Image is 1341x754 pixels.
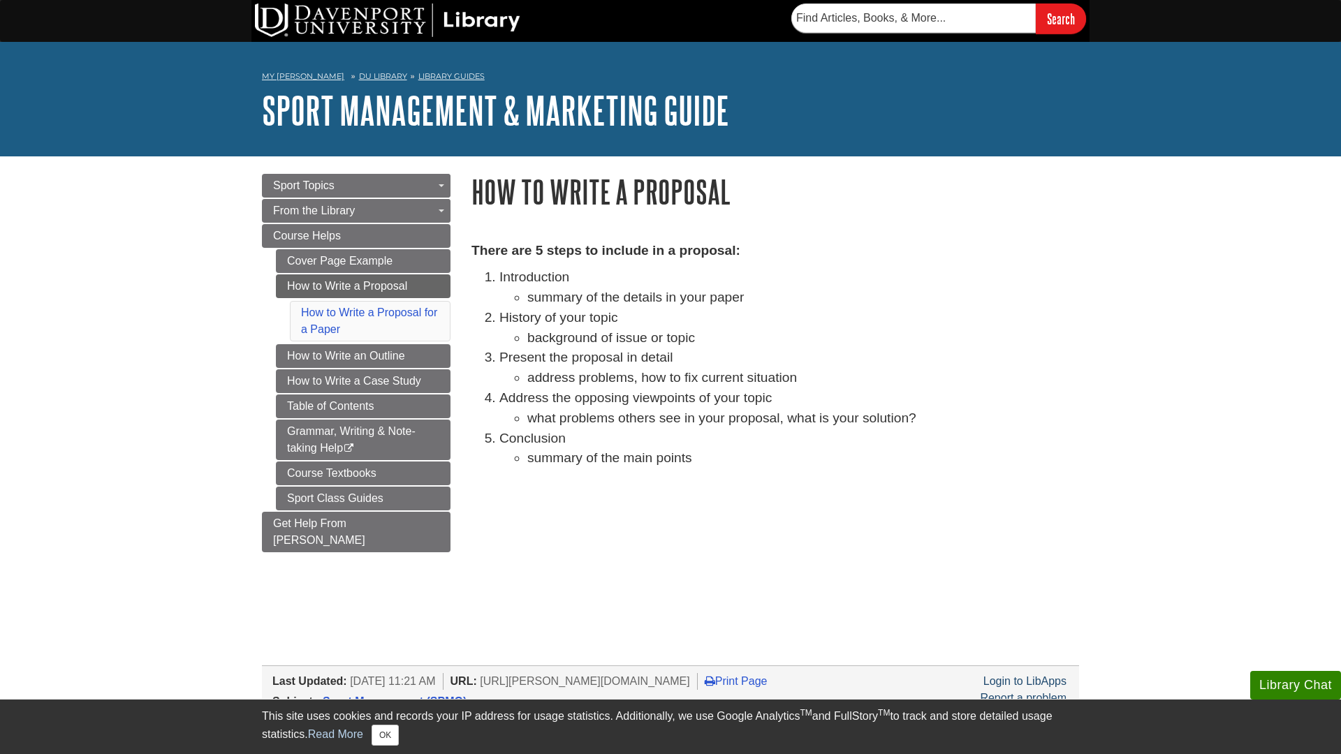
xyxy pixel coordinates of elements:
[323,695,467,707] a: Sport Management (SPMG)
[276,344,450,368] a: How to Write an Outline
[273,205,355,216] span: From the Library
[262,89,729,132] a: Sport Management & Marketing Guide
[878,708,890,718] sup: TM
[262,71,344,82] a: My [PERSON_NAME]
[255,3,520,37] img: DU Library
[276,487,450,510] a: Sport Class Guides
[359,71,407,81] a: DU Library
[705,675,715,686] i: Print Page
[705,675,768,687] a: Print Page
[527,328,1079,348] li: background of issue or topic
[499,388,1079,429] li: Address the opposing viewpoints of your topic
[800,708,812,718] sup: TM
[262,512,450,552] a: Get Help From [PERSON_NAME]
[276,274,450,298] a: How to Write a Proposal
[372,725,399,746] button: Close
[276,369,450,393] a: How to Write a Case Study
[450,675,477,687] span: URL:
[262,708,1079,746] div: This site uses cookies and records your IP address for usage statistics. Additionally, we use Goo...
[1036,3,1086,34] input: Search
[301,306,437,335] a: How to Write a Proposal for a Paper
[262,174,450,552] div: Guide Page Menu
[262,199,450,223] a: From the Library
[791,3,1036,33] input: Find Articles, Books, & More...
[276,249,450,273] a: Cover Page Example
[273,517,365,546] span: Get Help From [PERSON_NAME]
[527,448,1079,468] li: summary of the main points
[527,368,1079,388] li: address problems, how to fix current situation
[527,288,1079,308] li: summary of the details in your paper
[262,67,1079,89] nav: breadcrumb
[273,179,335,191] span: Sport Topics
[272,675,347,687] span: Last Updated:
[791,3,1086,34] form: Searches DU Library's articles, books, and more
[499,267,1079,308] li: Introduction
[499,348,1079,388] li: Present the proposal in detail
[418,71,485,81] a: Library Guides
[471,243,740,258] strong: There are 5 steps to include in a proposal:
[343,444,355,453] i: This link opens in a new window
[471,174,1079,209] h1: How to Write a Proposal
[273,230,341,242] span: Course Helps
[262,224,450,248] a: Course Helps
[262,174,450,198] a: Sport Topics
[308,728,363,740] a: Read More
[276,461,450,485] a: Course Textbooks
[272,695,323,707] span: Subjects:
[276,394,450,418] a: Table of Contents
[350,675,435,687] span: [DATE] 11:21 AM
[527,408,1079,429] li: what problems others see in your proposal, what is your solution?
[983,675,1067,687] a: Login to LibApps
[1250,671,1341,700] button: Library Chat
[499,308,1079,348] li: History of your topic
[499,429,1079,469] li: Conclusion
[276,420,450,460] a: Grammar, Writing & Note-taking Help
[480,675,690,687] span: [URL][PERSON_NAME][DOMAIN_NAME]
[980,692,1067,704] a: Report a problem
